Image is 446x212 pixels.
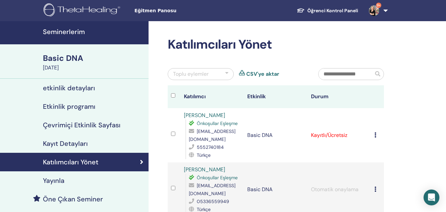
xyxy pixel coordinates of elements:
[244,85,308,108] th: Etkinlik
[168,37,384,52] h2: Katılımcıları Yönet
[43,158,98,166] h4: Katılımcıları Yönet
[43,177,64,185] h4: Yayınla
[39,53,149,72] a: Basic DNA[DATE]
[43,64,145,72] div: [DATE]
[297,8,305,13] img: graduation-cap-white.svg
[43,84,95,92] h4: etkinlik detayları
[369,5,379,16] img: default.jpg
[189,183,235,196] span: [EMAIL_ADDRESS][DOMAIN_NAME]
[43,103,95,110] h4: Etkinlik programı
[292,5,363,17] a: Öğrenci Kontrol Paneli
[197,120,238,126] span: Önkoşullar Eşleşme
[134,7,233,14] span: Eğitmen Panosu
[308,85,371,108] th: Durum
[173,70,209,78] div: Toplu eylemler
[184,166,225,173] a: [PERSON_NAME]
[43,28,145,36] h4: Seminerlerim
[189,128,235,142] span: [EMAIL_ADDRESS][DOMAIN_NAME]
[376,3,381,8] span: 9+
[43,140,88,148] h4: Kayıt Detayları
[424,190,439,205] div: Open Intercom Messenger
[181,85,244,108] th: Katılımcı
[246,70,279,78] a: CSV'ye aktar
[43,195,103,203] h4: Öne Çıkan Seminer
[197,144,224,150] span: 5552740184
[44,3,122,18] img: logo.png
[244,108,308,162] td: Basic DNA
[197,152,211,158] span: Türkçe
[197,175,238,181] span: Önkoşullar Eşleşme
[197,198,229,204] span: 05336559949
[43,53,145,64] div: Basic DNA
[184,112,225,119] a: [PERSON_NAME]
[43,121,120,129] h4: Çevrimiçi Etkinlik Sayfası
